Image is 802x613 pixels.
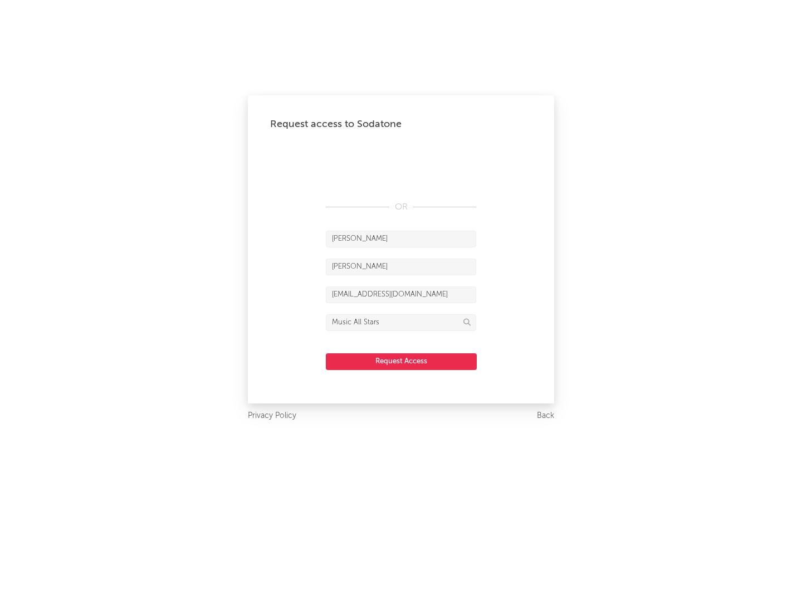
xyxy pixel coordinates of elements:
div: OR [326,201,476,214]
input: Division [326,314,476,331]
a: Privacy Policy [248,409,296,423]
a: Back [537,409,554,423]
input: Email [326,286,476,303]
input: First Name [326,231,476,247]
div: Request access to Sodatone [270,118,532,131]
input: Last Name [326,259,476,275]
button: Request Access [326,353,477,370]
